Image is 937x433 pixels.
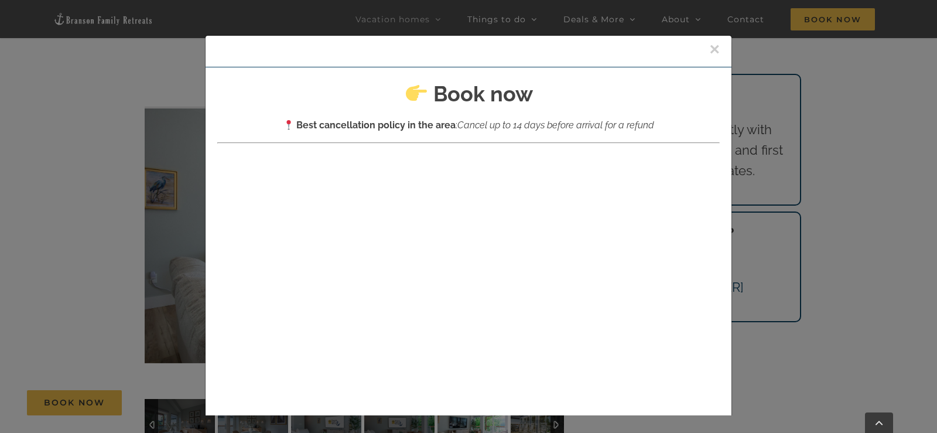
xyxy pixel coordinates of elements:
[457,120,654,131] em: Cancel up to 14 days before arrival for a refund
[406,83,427,104] img: 👉
[709,40,720,58] button: Close
[433,81,533,106] strong: Book now
[296,120,456,131] strong: Best cancellation policy in the area
[284,120,293,129] img: 📍
[217,118,720,133] p: :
